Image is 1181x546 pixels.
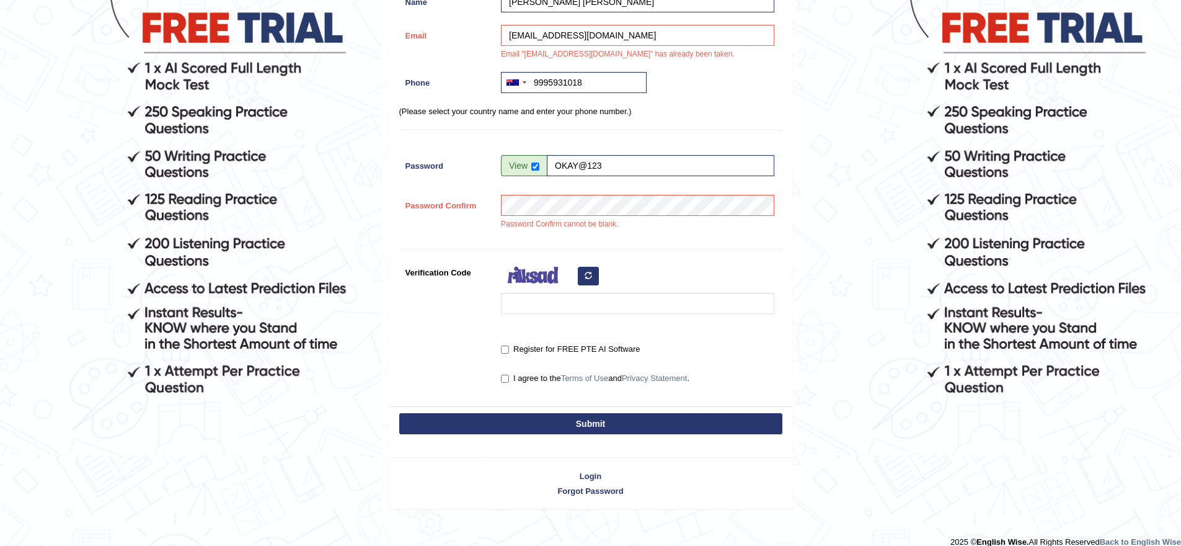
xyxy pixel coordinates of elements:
[399,262,495,279] label: Verification Code
[399,105,782,117] p: (Please select your country name and enter your phone number.)
[399,413,782,434] button: Submit
[501,72,647,93] input: +61 412 345 678
[399,72,495,89] label: Phone
[501,372,689,385] label: I agree to the and .
[501,343,640,356] label: Register for FREE PTE AI Software
[501,375,509,383] input: I agree to theTerms of UseandPrivacy Statement.
[399,25,495,42] label: Email
[502,73,530,92] div: Australia: +61
[390,485,792,497] a: Forgot Password
[561,374,609,383] a: Terms of Use
[622,374,688,383] a: Privacy Statement
[399,155,495,172] label: Password
[390,470,792,482] a: Login
[531,163,539,171] input: Show/Hide Password
[501,346,509,354] input: Register for FREE PTE AI Software
[399,195,495,212] label: Password Confirm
